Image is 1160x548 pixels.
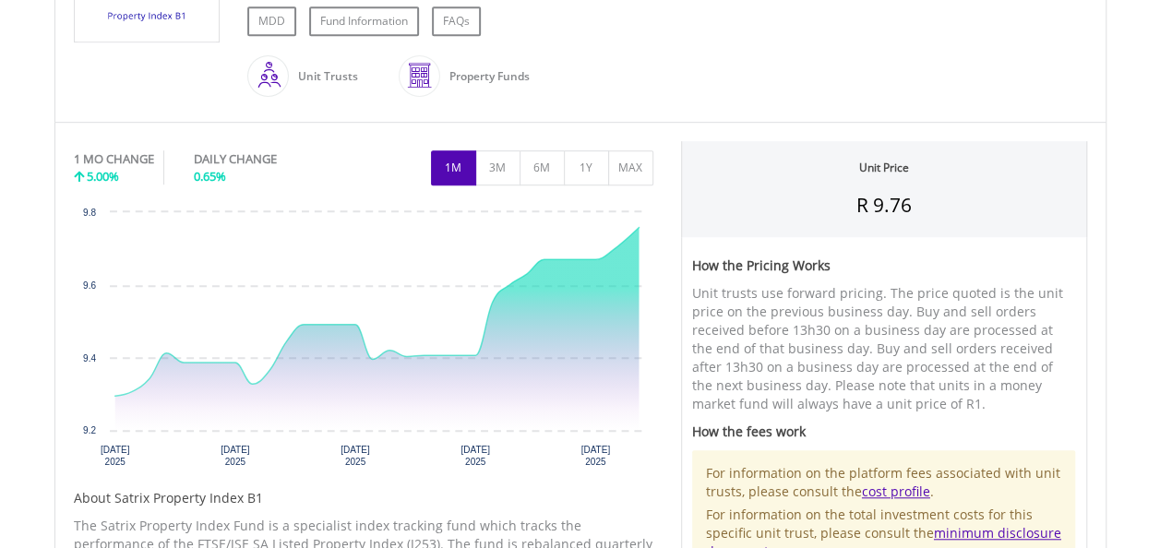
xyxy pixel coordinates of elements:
text: [DATE] 2025 [460,445,490,467]
div: Unit Trusts [289,54,358,99]
a: FAQs [432,6,481,36]
svg: Interactive chart [74,203,653,480]
div: Property Funds [440,54,530,99]
a: MDD [247,6,296,36]
text: [DATE] 2025 [221,445,250,467]
p: Unit trusts use forward pricing. The price quoted is the unit price on the previous business day.... [692,284,1076,413]
div: Unit Price [859,160,909,175]
button: 1M [431,150,476,185]
text: 9.6 [83,280,96,291]
span: R 9.76 [856,192,912,218]
text: [DATE] 2025 [341,445,370,467]
text: 9.4 [83,353,96,363]
button: 3M [475,150,520,185]
h5: About Satrix Property Index B1 [74,489,653,507]
text: 9.2 [83,425,96,435]
a: cost profile [862,482,930,500]
span: How the fees work [692,423,806,440]
div: DAILY CHANGE [194,150,339,168]
span: 5.00% [87,168,119,185]
span: How the Pricing Works [692,256,831,274]
button: MAX [608,150,653,185]
text: [DATE] 2025 [580,445,610,467]
div: Chart. Highcharts interactive chart. [74,203,653,480]
span: 0.65% [194,168,226,185]
button: 6M [520,150,565,185]
text: [DATE] 2025 [100,445,129,467]
div: 1 MO CHANGE [74,150,154,168]
button: 1Y [564,150,609,185]
text: 9.8 [83,208,96,218]
a: Fund Information [309,6,419,36]
p: For information on the platform fees associated with unit trusts, please consult the . [706,464,1062,501]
